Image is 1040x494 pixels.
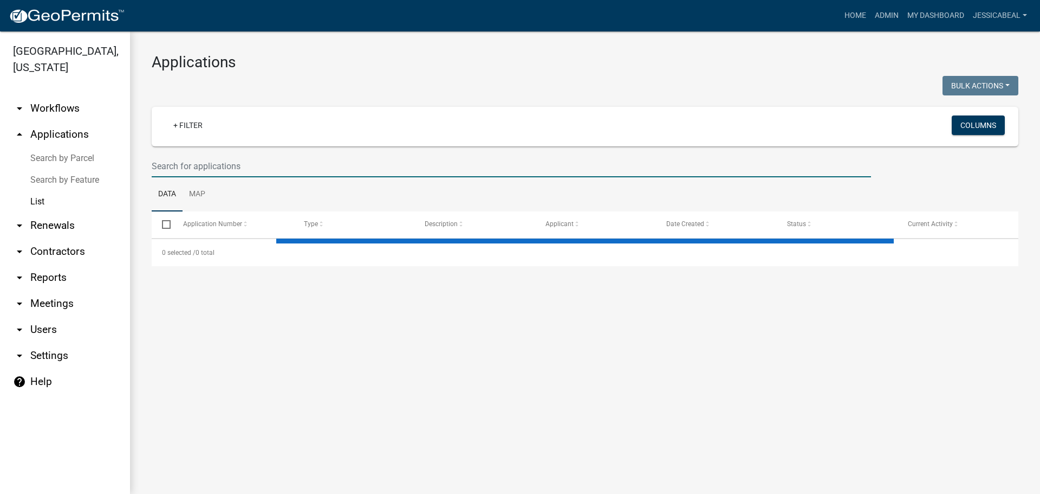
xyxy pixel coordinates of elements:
span: Application Number [183,220,242,228]
i: arrow_drop_down [13,102,26,115]
span: Current Activity [908,220,953,228]
span: Date Created [666,220,704,228]
span: Description [425,220,458,228]
i: arrow_drop_down [13,245,26,258]
i: help [13,375,26,388]
datatable-header-cell: Description [414,211,535,238]
i: arrow_drop_down [13,297,26,310]
datatable-header-cell: Current Activity [898,211,1018,238]
datatable-header-cell: Select [152,211,172,238]
i: arrow_drop_up [13,128,26,141]
datatable-header-cell: Applicant [535,211,656,238]
i: arrow_drop_down [13,219,26,232]
div: 0 total [152,239,1018,266]
a: + Filter [165,116,211,135]
a: JessicaBeal [968,5,1031,26]
a: Home [840,5,870,26]
input: Search for applications [152,155,871,177]
a: My Dashboard [903,5,968,26]
i: arrow_drop_down [13,349,26,362]
button: Bulk Actions [942,76,1018,95]
datatable-header-cell: Status [777,211,898,238]
a: Data [152,177,183,212]
span: 0 selected / [162,249,196,256]
span: Applicant [545,220,574,228]
h3: Applications [152,53,1018,72]
i: arrow_drop_down [13,271,26,284]
a: Admin [870,5,903,26]
datatable-header-cell: Type [293,211,414,238]
i: arrow_drop_down [13,323,26,336]
a: Map [183,177,212,212]
datatable-header-cell: Date Created [656,211,777,238]
span: Type [304,220,318,228]
button: Columns [952,116,1005,135]
datatable-header-cell: Application Number [172,211,293,238]
span: Status [787,220,806,228]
